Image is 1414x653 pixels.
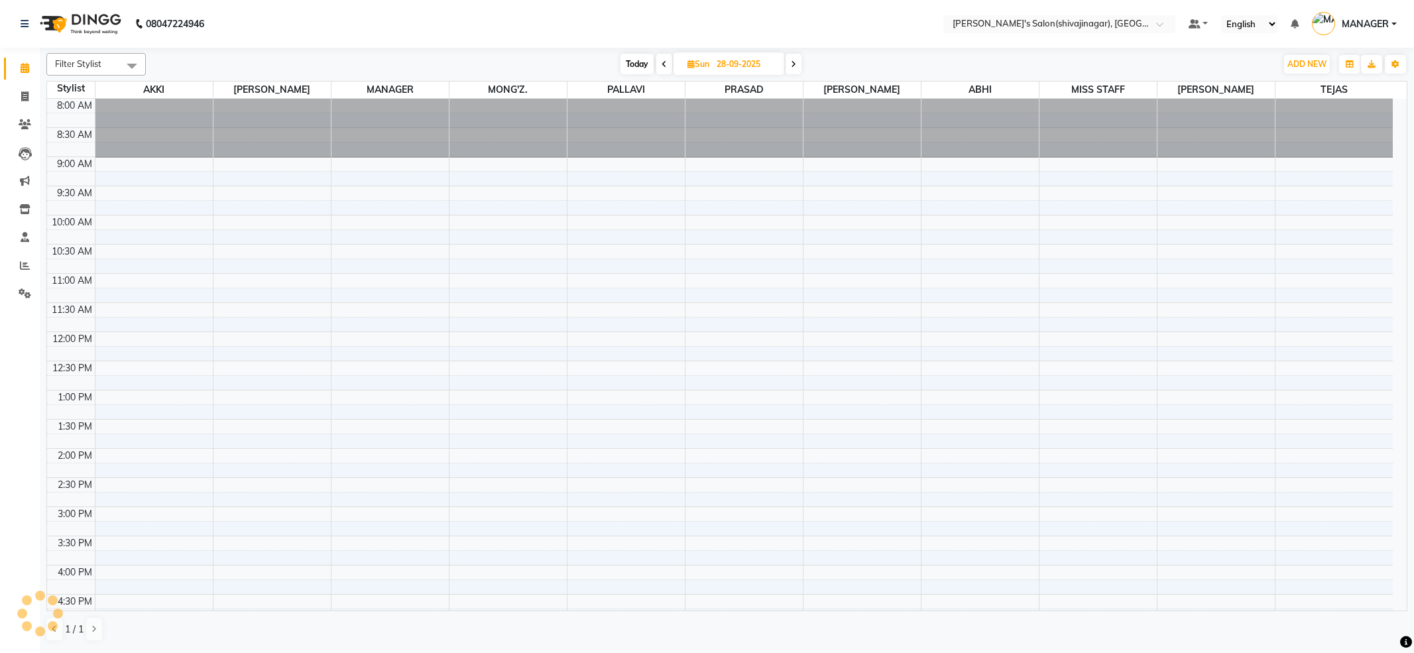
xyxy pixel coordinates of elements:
[49,215,95,229] div: 10:00 AM
[1284,55,1330,74] button: ADD NEW
[803,82,921,98] span: [PERSON_NAME]
[65,623,84,636] span: 1 / 1
[1157,82,1275,98] span: [PERSON_NAME]
[1275,82,1393,98] span: TEJAS
[55,565,95,579] div: 4:00 PM
[55,478,95,492] div: 2:30 PM
[49,245,95,259] div: 10:30 AM
[1287,59,1326,69] span: ADD NEW
[1312,12,1335,35] img: MANAGER
[684,59,713,69] span: Sun
[50,361,95,375] div: 12:30 PM
[55,507,95,521] div: 3:00 PM
[49,303,95,317] div: 11:30 AM
[55,536,95,550] div: 3:30 PM
[620,54,654,74] span: Today
[685,82,803,98] span: PRASAD
[55,58,101,69] span: Filter Stylist
[213,82,331,98] span: [PERSON_NAME]
[34,5,125,42] img: logo
[1342,17,1389,31] span: MANAGER
[921,82,1039,98] span: ABHI
[331,82,449,98] span: MANAGER
[54,186,95,200] div: 9:30 AM
[1039,82,1157,98] span: MISS STAFF
[713,54,779,74] input: 2025-09-28
[50,332,95,346] div: 12:00 PM
[55,420,95,434] div: 1:30 PM
[449,82,567,98] span: MONG'Z.
[47,82,95,95] div: Stylist
[55,390,95,404] div: 1:00 PM
[55,449,95,463] div: 2:00 PM
[95,82,213,98] span: AKKI
[55,595,95,609] div: 4:30 PM
[54,157,95,171] div: 9:00 AM
[49,274,95,288] div: 11:00 AM
[146,5,204,42] b: 08047224946
[54,128,95,142] div: 8:30 AM
[54,99,95,113] div: 8:00 AM
[567,82,685,98] span: PALLAVI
